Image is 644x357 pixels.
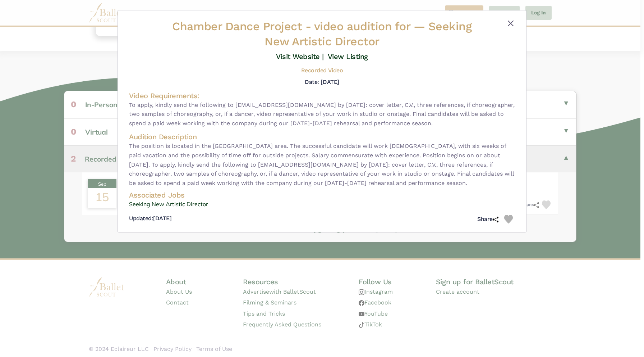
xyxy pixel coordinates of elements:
[129,190,515,200] h4: Associated Jobs
[129,215,153,222] span: Updated:
[305,78,339,85] h5: Date: [DATE]
[129,100,515,128] span: To apply, kindly send the following to [EMAIL_ADDRESS][DOMAIN_NAME] by [DATE]: cover letter, C.V....
[129,91,199,100] span: Video Requirements:
[129,215,171,222] h5: [DATE]
[314,19,410,33] span: video audition for
[129,141,515,187] span: The position is located in the [GEOGRAPHIC_DATA] area. The successful candidate will work [DEMOGR...
[276,52,324,61] a: Visit Website |
[129,200,515,209] a: Seeking New Artistic Director
[328,52,368,61] a: View Listing
[129,132,515,141] h4: Audition Description
[477,216,498,223] h5: Share
[506,19,515,28] button: Close
[301,67,343,74] h5: Recorded Video
[264,19,472,48] span: — Seeking New Artistic Director
[172,19,413,33] span: Chamber Dance Project -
